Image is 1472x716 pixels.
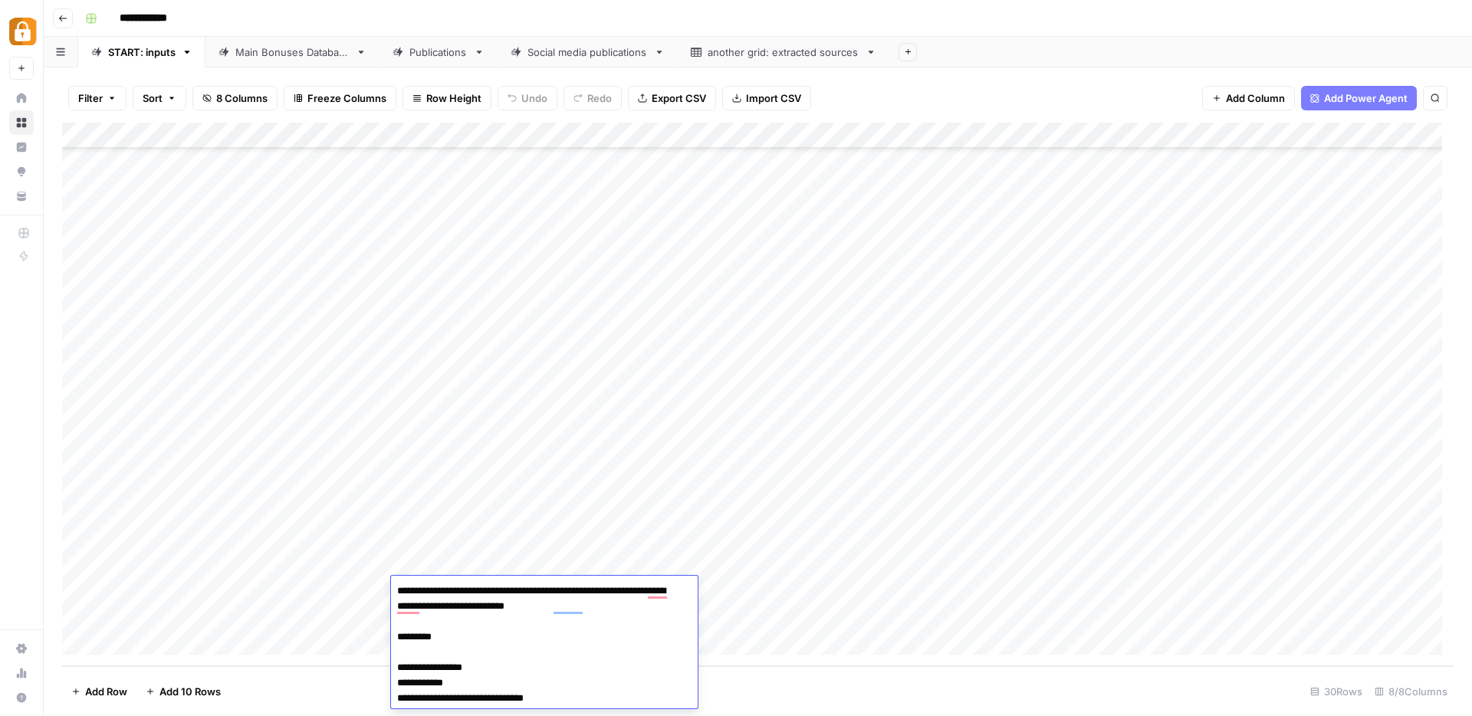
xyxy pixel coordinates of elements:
[652,90,706,106] span: Export CSV
[1368,679,1454,704] div: 8/8 Columns
[9,18,37,45] img: Adzz Logo
[216,90,268,106] span: 8 Columns
[498,37,678,67] a: Social media publications
[9,135,34,159] a: Insights
[192,86,278,110] button: 8 Columns
[205,37,379,67] a: Main Bonuses Database
[9,661,34,685] a: Usage
[587,90,612,106] span: Redo
[1301,86,1417,110] button: Add Power Agent
[133,86,186,110] button: Sort
[78,90,103,106] span: Filter
[402,86,491,110] button: Row Height
[521,90,547,106] span: Undo
[379,37,498,67] a: Publications
[426,90,481,106] span: Row Height
[498,86,557,110] button: Undo
[108,44,176,60] div: START: inputs
[563,86,622,110] button: Redo
[9,636,34,661] a: Settings
[9,184,34,209] a: Your Data
[746,90,801,106] span: Import CSV
[284,86,396,110] button: Freeze Columns
[1202,86,1295,110] button: Add Column
[159,684,221,699] span: Add 10 Rows
[85,684,127,699] span: Add Row
[307,90,386,106] span: Freeze Columns
[143,90,163,106] span: Sort
[409,44,468,60] div: Publications
[9,86,34,110] a: Home
[708,44,859,60] div: another grid: extracted sources
[136,679,230,704] button: Add 10 Rows
[9,685,34,710] button: Help + Support
[678,37,889,67] a: another grid: extracted sources
[1304,679,1368,704] div: 30 Rows
[722,86,811,110] button: Import CSV
[68,86,127,110] button: Filter
[235,44,350,60] div: Main Bonuses Database
[9,110,34,135] a: Browse
[78,37,205,67] a: START: inputs
[1324,90,1408,106] span: Add Power Agent
[527,44,648,60] div: Social media publications
[628,86,716,110] button: Export CSV
[9,12,34,51] button: Workspace: Adzz
[9,159,34,184] a: Opportunities
[1226,90,1285,106] span: Add Column
[62,679,136,704] button: Add Row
